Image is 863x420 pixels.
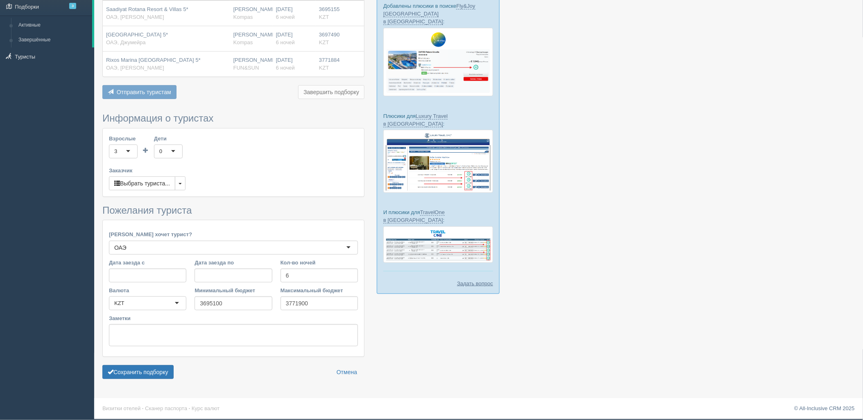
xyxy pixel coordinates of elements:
span: ОАЭ, [PERSON_NAME] [106,65,164,71]
label: Кол-во ночей [281,259,358,266]
label: Минимальный бюджет [195,287,272,294]
label: Взрослые [109,135,138,142]
a: Активные [15,18,92,33]
button: Завершить подборку [298,85,365,99]
span: Пожелания туриста [102,205,192,216]
div: ОАЭ [114,244,127,252]
img: luxury-travel-%D0%BF%D0%BE%D0%B4%D0%B1%D0%BE%D1%80%D0%BA%D0%B0-%D1%81%D1%80%D0%BC-%D0%B4%D0%BB%D1... [383,130,493,193]
span: · [142,405,144,411]
div: KZT [114,299,125,307]
input: 7-10 или 7,10,14 [281,269,358,282]
div: [DATE] [276,31,313,46]
span: 3 [69,3,76,9]
span: Отправить туристам [117,89,171,95]
span: ОАЭ, [PERSON_NAME] [106,14,164,20]
span: 3695155 [319,6,340,12]
div: [PERSON_NAME] [233,31,270,46]
h3: Информация о туристах [102,113,365,124]
label: [PERSON_NAME] хочет турист? [109,230,358,238]
a: Fly&Joy [GEOGRAPHIC_DATA] в [GEOGRAPHIC_DATA] [383,3,476,25]
label: Максимальный бюджет [281,287,358,294]
img: fly-joy-de-proposal-crm-for-travel-agency.png [383,28,493,97]
a: Курс валют [192,405,220,411]
span: Kompas [233,14,253,20]
span: 6 ночей [276,14,295,20]
span: Saadiyat Rotana Resort & Villas 5* [106,6,188,12]
span: 6 ночей [276,39,295,45]
label: Заказчик [109,167,358,174]
button: Отправить туристам [102,85,177,99]
label: Валюта [109,287,186,294]
label: Дата заезда с [109,259,186,266]
div: 3 [114,147,117,156]
p: И плюсики для : [383,208,493,224]
span: KZT [319,14,329,20]
span: 6 ночей [276,65,295,71]
p: Плюсики для : [383,112,493,128]
label: Заметки [109,314,358,322]
div: [DATE] [276,56,313,72]
span: Kompas [233,39,253,45]
p: Добавлены плюсики в поиске : [383,2,493,25]
a: Задать вопрос [457,280,493,287]
span: [GEOGRAPHIC_DATA] 5* [106,32,168,38]
span: FUN&SUN [233,65,259,71]
a: © All-Inclusive CRM 2025 [794,405,855,411]
button: Сохранить подборку [102,365,174,379]
a: Сканер паспорта [145,405,187,411]
span: 3697490 [319,32,340,38]
span: · [189,405,190,411]
span: 3771884 [319,57,340,63]
a: Отмена [331,365,362,379]
label: Дата заезда по [195,259,272,266]
a: Luxury Travel в [GEOGRAPHIC_DATA] [383,113,448,127]
a: Завершённые [15,33,92,47]
span: Rixos Marina [GEOGRAPHIC_DATA] 5* [106,57,201,63]
a: Визитки отелей [102,405,140,411]
div: 0 [159,147,162,156]
div: [PERSON_NAME] [233,6,270,21]
img: travel-one-%D0%BF%D1%96%D0%B4%D0%B1%D1%96%D1%80%D0%BA%D0%B0-%D1%81%D1%80%D0%BC-%D0%B4%D0%BB%D1%8F... [383,226,493,263]
span: KZT [319,65,329,71]
span: KZT [319,39,329,45]
span: ОАЭ, Джумейра [106,39,146,45]
button: Выбрать туриста... [109,176,175,190]
label: Дети [154,135,183,142]
div: [DATE] [276,6,313,21]
div: [PERSON_NAME] [233,56,270,72]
